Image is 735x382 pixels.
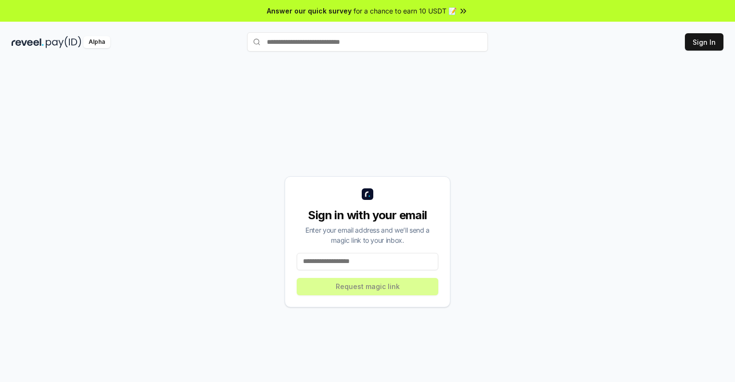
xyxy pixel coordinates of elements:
[46,36,81,48] img: pay_id
[83,36,110,48] div: Alpha
[297,208,438,223] div: Sign in with your email
[297,225,438,245] div: Enter your email address and we’ll send a magic link to your inbox.
[354,6,457,16] span: for a chance to earn 10 USDT 📝
[267,6,352,16] span: Answer our quick survey
[685,33,723,51] button: Sign In
[362,188,373,200] img: logo_small
[12,36,44,48] img: reveel_dark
